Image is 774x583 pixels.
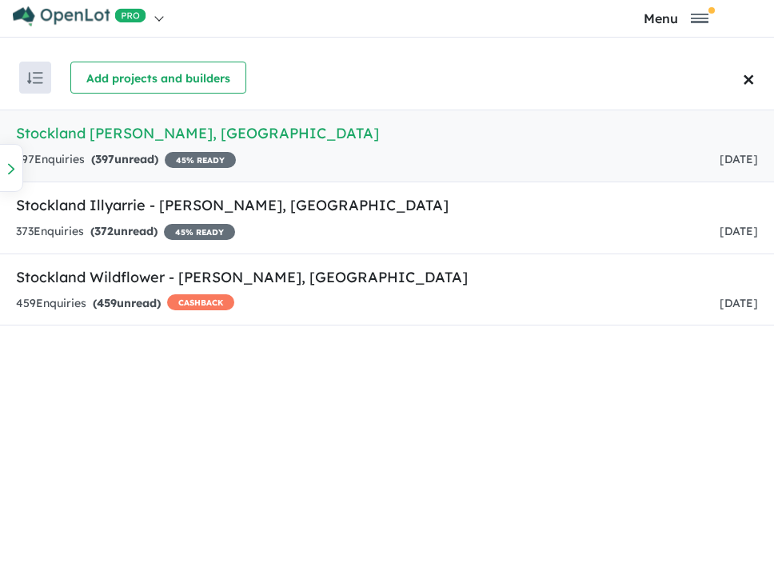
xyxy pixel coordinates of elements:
strong: ( unread) [91,152,158,166]
span: [DATE] [720,296,758,310]
div: 373 Enquir ies [16,222,235,242]
span: 459 [97,296,117,310]
button: Close [738,46,774,110]
button: Toggle navigation [583,10,771,26]
div: 397 Enquir ies [16,150,236,170]
div: 459 Enquir ies [16,294,234,313]
span: 372 [94,224,114,238]
span: 45 % READY [164,224,235,240]
strong: ( unread) [90,224,158,238]
button: Add projects and builders [70,62,246,94]
h5: Stockland [PERSON_NAME] , [GEOGRAPHIC_DATA] [16,122,758,144]
span: [DATE] [720,152,758,166]
span: × [743,58,755,98]
span: [DATE] [720,224,758,238]
h5: Stockland Illyarrie - [PERSON_NAME] , [GEOGRAPHIC_DATA] [16,194,758,216]
span: 45 % READY [165,152,236,168]
img: Openlot PRO Logo White [13,6,146,26]
h5: Stockland Wildflower - [PERSON_NAME] , [GEOGRAPHIC_DATA] [16,266,758,288]
strong: ( unread) [93,296,161,310]
img: sort.svg [27,72,43,84]
span: 397 [95,152,114,166]
span: CASHBACK [167,294,234,310]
